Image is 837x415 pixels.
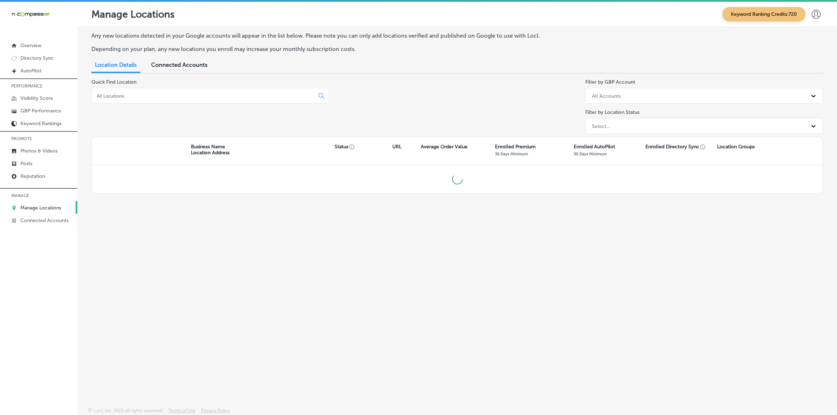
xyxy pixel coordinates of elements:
[574,144,615,150] p: Enrolled AutoPilot
[95,61,137,68] span: Location Details
[592,93,621,99] div: All Accounts
[585,79,635,85] label: Filter by GBP Account
[495,151,528,156] p: 30 Days Minimum
[592,123,611,129] div: Select...
[20,68,41,74] p: AutoPilot
[585,109,639,115] label: Filter by Location Status
[335,144,392,150] p: Status
[717,144,755,150] p: Location Groups
[91,32,567,39] p: Any new locations detected in your Google accounts will appear in the list below. Please note you...
[421,144,468,150] p: Average Order Value
[91,8,175,20] p: Manage Locations
[495,144,536,150] p: Enrolled Premium
[11,11,50,18] img: 660ab0bf-5cc7-4cb8-ba1c-48b5ae0f18e60NCTV_CLogo_TV_Black_-500x88.png
[392,144,401,150] p: URL
[20,173,45,179] p: Reputation
[191,144,230,156] p: Business Name Location Address
[96,93,313,99] input: All Locations
[20,205,61,211] p: Manage Locations
[20,43,41,48] p: Overview
[91,46,567,52] p: Depending on your plan, any new locations you enroll may increase your monthly subscription costs.
[20,95,53,101] p: Visibility Score
[20,121,62,127] p: Keyword Rankings
[20,55,54,61] p: Directory Sync
[91,79,136,85] label: Quick Find Location
[20,108,61,114] p: GBP Performance
[722,7,805,21] span: Keyword Ranking Credits: 720
[574,151,607,156] p: 30 Days Minimum
[20,148,58,154] p: Photos & Videos
[645,144,706,150] p: Enrolled Directory Sync
[151,61,207,68] span: Connected Accounts
[20,161,32,167] p: Posts
[94,408,163,413] p: Locl, Inc. 2025 all rights reserved.
[20,218,69,223] p: Connected Accounts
